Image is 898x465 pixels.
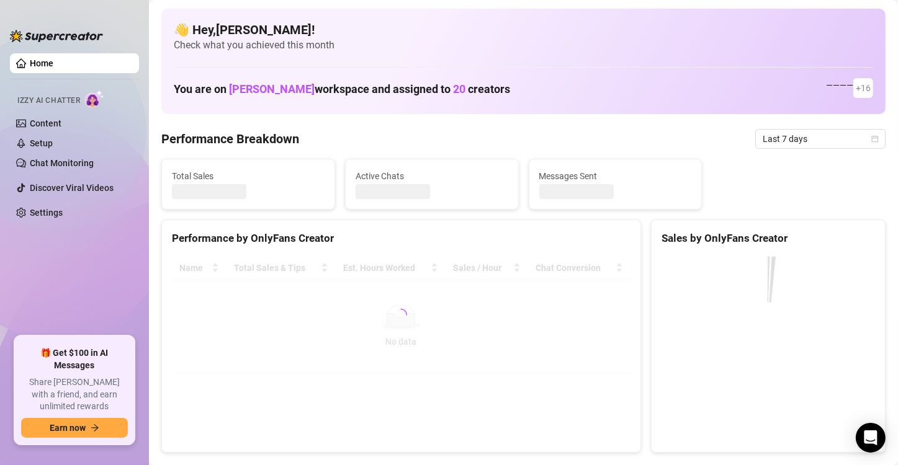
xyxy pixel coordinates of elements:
[539,169,692,183] span: Messages Sent
[161,130,299,148] h4: Performance Breakdown
[85,90,104,108] img: AI Chatter
[30,208,63,218] a: Settings
[30,138,53,148] a: Setup
[172,230,631,247] div: Performance by OnlyFans Creator
[50,423,86,433] span: Earn now
[17,95,80,107] span: Izzy AI Chatter
[91,423,99,432] span: arrow-right
[30,58,53,68] a: Home
[356,169,508,183] span: Active Chats
[229,82,315,95] span: [PERSON_NAME]
[21,418,128,438] button: Earn nowarrow-right
[453,82,465,95] span: 20
[394,308,408,322] span: loading
[174,82,510,96] h1: You are on workspace and assigned to creators
[174,21,873,38] h4: 👋 Hey, [PERSON_NAME] !
[30,183,114,193] a: Discover Viral Videos
[30,158,94,168] a: Chat Monitoring
[21,347,128,371] span: 🎁 Get $100 in AI Messages
[826,78,873,98] div: — — — —
[10,30,103,42] img: logo-BBDzfeDw.svg
[856,423,886,453] div: Open Intercom Messenger
[662,230,875,247] div: Sales by OnlyFans Creator
[21,376,128,413] span: Share [PERSON_NAME] with a friend, and earn unlimited rewards
[871,135,879,143] span: calendar
[30,118,61,128] a: Content
[174,38,873,52] span: Check what you achieved this month
[763,130,878,148] span: Last 7 days
[856,81,871,95] span: + 16
[172,169,325,183] span: Total Sales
